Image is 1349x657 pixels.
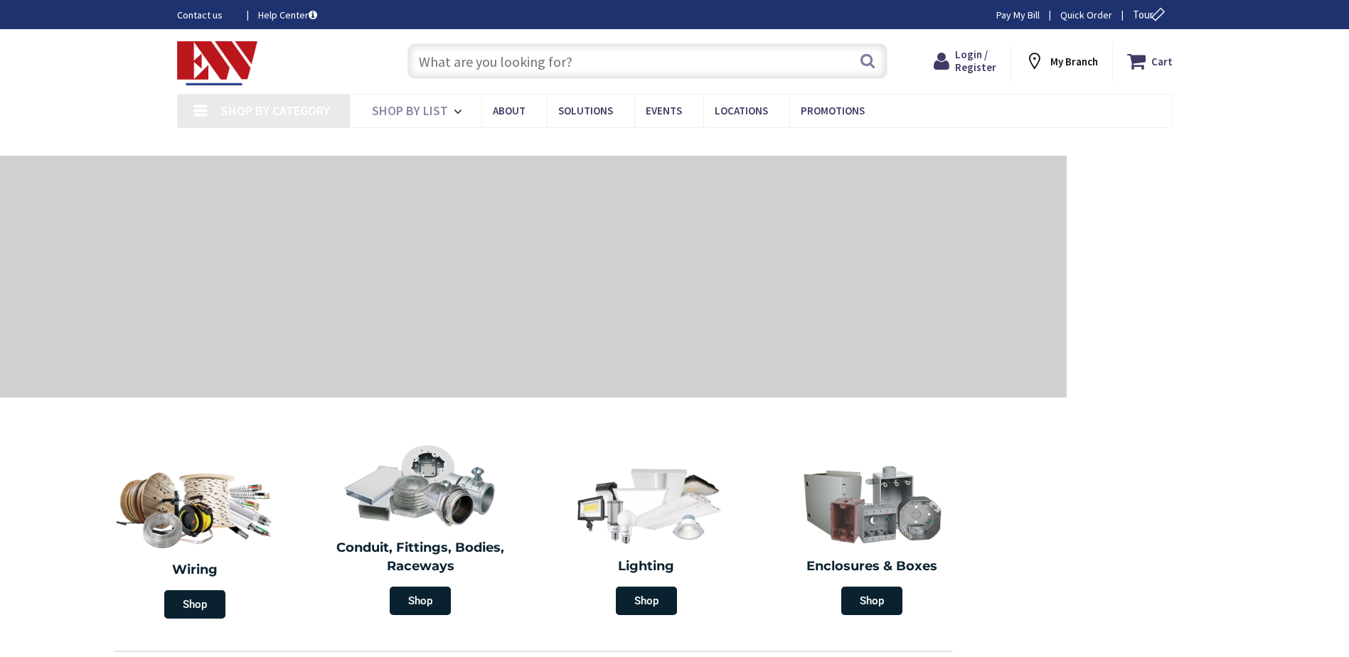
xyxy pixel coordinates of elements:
[1127,48,1173,74] a: Cart
[616,587,677,615] span: Shop
[372,102,448,119] span: Shop By List
[311,437,530,622] a: Conduit, Fittings, Bodies, Raceways Shop
[770,557,975,576] h2: Enclosures & Boxes
[177,8,235,22] a: Contact us
[177,41,258,85] img: Electrical Wholesalers, Inc.
[537,455,756,622] a: Lighting Shop
[164,590,225,619] span: Shop
[89,561,301,579] h2: Wiring
[934,48,996,74] a: Login / Register
[801,104,865,117] span: Promotions
[841,587,902,615] span: Shop
[646,104,682,117] span: Events
[221,102,330,119] span: Shop By Category
[258,8,317,22] a: Help Center
[544,557,749,576] h2: Lighting
[390,587,451,615] span: Shop
[319,539,523,575] h2: Conduit, Fittings, Bodies, Raceways
[558,104,613,117] span: Solutions
[1025,48,1098,74] div: My Branch
[1060,8,1112,22] a: Quick Order
[996,8,1040,22] a: Pay My Bill
[493,104,526,117] span: About
[763,455,982,622] a: Enclosures & Boxes Shop
[955,48,996,74] span: Login / Register
[1133,8,1169,21] span: Tour
[715,104,768,117] span: Locations
[407,43,887,79] input: What are you looking for?
[1050,55,1098,68] strong: My Branch
[1151,48,1173,74] strong: Cart
[82,455,308,626] a: Wiring Shop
